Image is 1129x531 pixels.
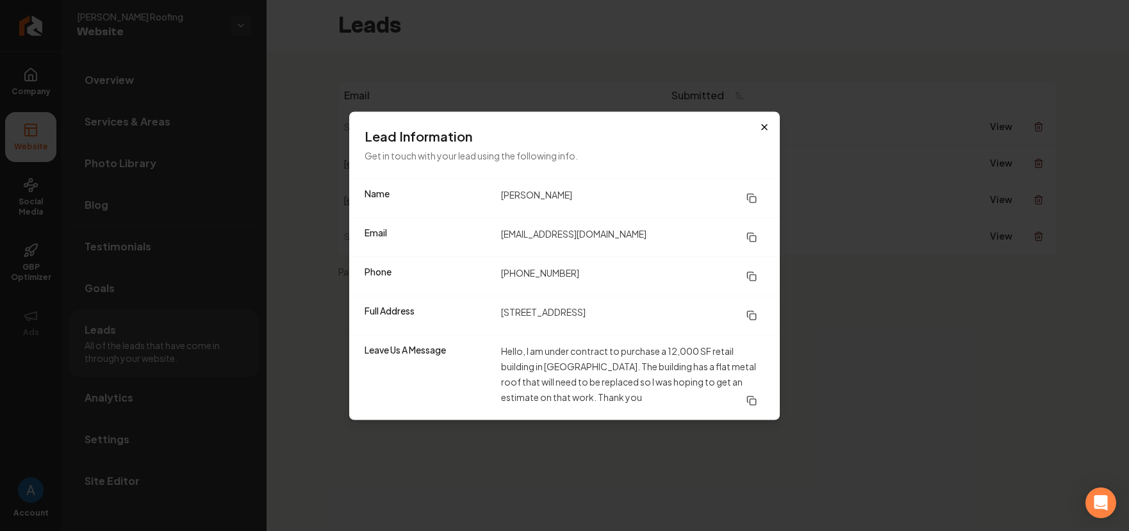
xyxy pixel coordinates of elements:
dd: [PERSON_NAME] [501,186,764,209]
dd: [PHONE_NUMBER] [501,265,764,288]
dd: [STREET_ADDRESS] [501,304,764,327]
dt: Leave Us A Message [365,343,491,412]
dt: Phone [365,265,491,288]
dt: Name [365,186,491,209]
p: Get in touch with your lead using the following info. [365,147,764,163]
h3: Lead Information [365,127,764,145]
dd: Hello, I am under contract to purchase a 12,000 SF retail building in [GEOGRAPHIC_DATA]. The buil... [501,343,764,412]
dd: [EMAIL_ADDRESS][DOMAIN_NAME] [501,225,764,249]
dt: Full Address [365,304,491,327]
dt: Email [365,225,491,249]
